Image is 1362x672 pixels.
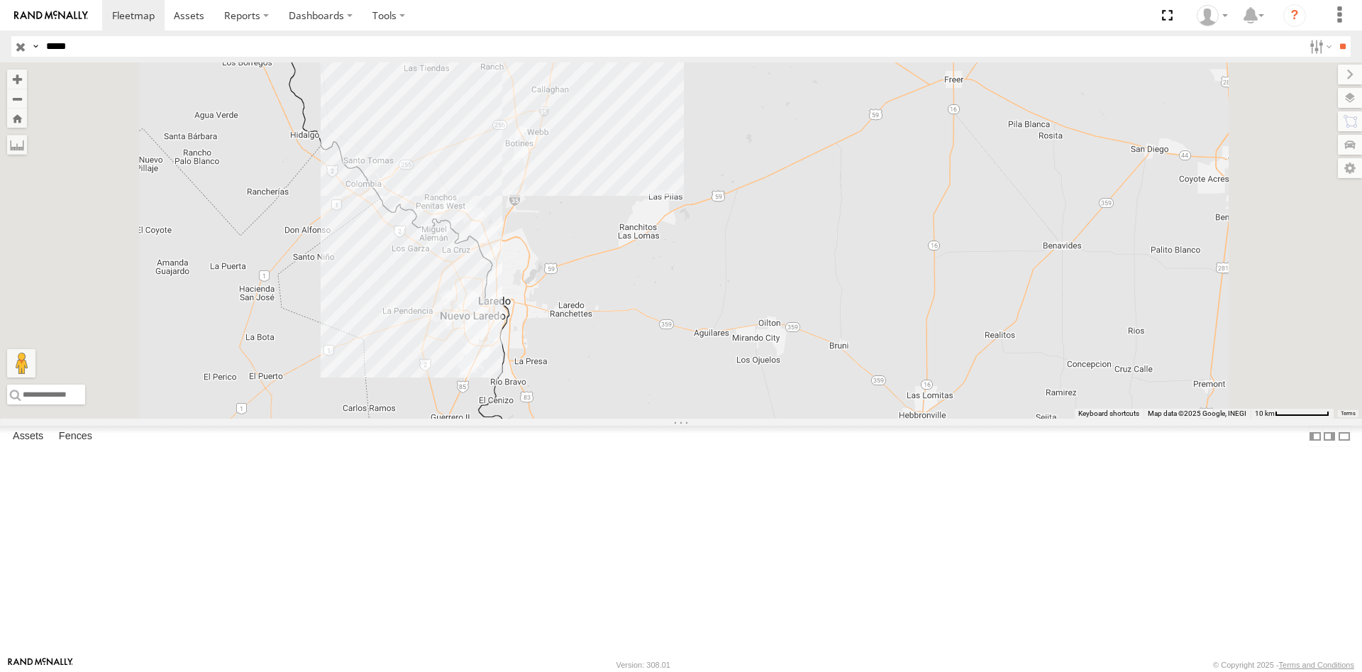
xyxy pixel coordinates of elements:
[1283,4,1306,27] i: ?
[1192,5,1233,26] div: Juan Lopez
[1322,426,1336,446] label: Dock Summary Table to the Right
[1251,409,1334,419] button: Map Scale: 10 km per 73 pixels
[1308,426,1322,446] label: Dock Summary Table to the Left
[7,70,27,89] button: Zoom in
[1304,36,1334,57] label: Search Filter Options
[7,135,27,155] label: Measure
[1337,426,1351,446] label: Hide Summary Table
[30,36,41,57] label: Search Query
[1078,409,1139,419] button: Keyboard shortcuts
[1213,661,1354,669] div: © Copyright 2025 -
[8,658,73,672] a: Visit our Website
[7,109,27,128] button: Zoom Home
[7,349,35,378] button: Drag Pegman onto the map to open Street View
[1255,409,1275,417] span: 10 km
[6,426,50,446] label: Assets
[1148,409,1246,417] span: Map data ©2025 Google, INEGI
[1338,158,1362,178] label: Map Settings
[52,426,99,446] label: Fences
[1279,661,1354,669] a: Terms and Conditions
[7,89,27,109] button: Zoom out
[1341,411,1356,417] a: Terms (opens in new tab)
[14,11,88,21] img: rand-logo.svg
[616,661,670,669] div: Version: 308.01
